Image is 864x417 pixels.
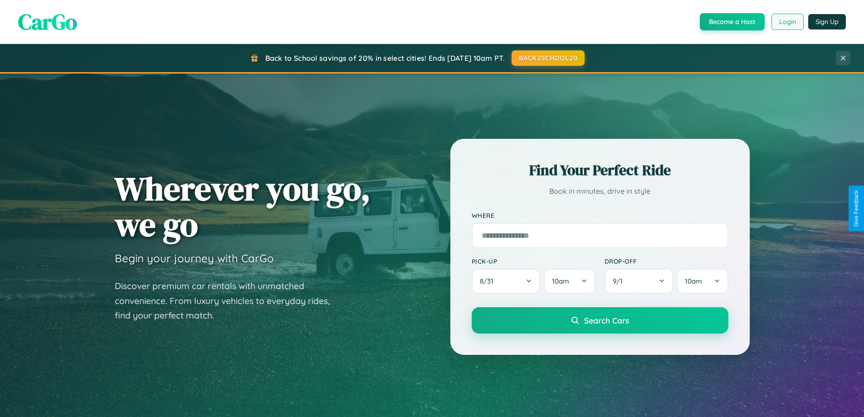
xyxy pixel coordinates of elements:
h2: Find Your Perfect Ride [472,160,728,180]
label: Where [472,211,728,219]
span: 10am [552,277,569,285]
button: BACK2SCHOOL20 [512,50,585,66]
button: 9/1 [605,269,674,294]
div: Give Feedback [853,190,859,227]
button: Become a Host [700,13,765,30]
span: 8 / 31 [480,277,498,285]
button: 10am [677,269,728,294]
button: 8/31 [472,269,541,294]
p: Book in minutes, drive in style [472,185,728,198]
span: CarGo [18,7,77,37]
label: Pick-up [472,257,596,265]
span: 10am [685,277,702,285]
span: 9 / 1 [613,277,627,285]
h1: Wherever you go, we go [115,171,371,242]
button: Sign Up [808,14,846,29]
h3: Begin your journey with CarGo [115,251,274,265]
p: Discover premium car rentals with unmatched convenience. From luxury vehicles to everyday rides, ... [115,279,342,323]
label: Drop-off [605,257,728,265]
span: Back to School savings of 20% in select cities! Ends [DATE] 10am PT. [265,54,505,63]
button: Login [771,14,804,30]
button: Search Cars [472,307,728,334]
button: 10am [544,269,595,294]
span: Search Cars [584,315,629,325]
